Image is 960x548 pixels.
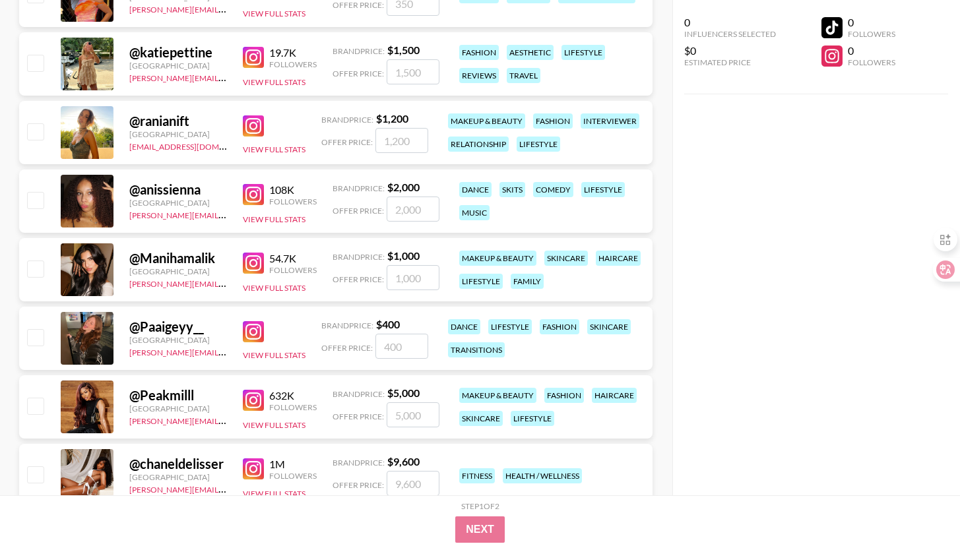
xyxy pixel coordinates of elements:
[596,251,641,266] div: haircare
[684,16,776,29] div: 0
[511,411,554,426] div: lifestyle
[684,29,776,39] div: Influencers Selected
[243,350,305,360] button: View Full Stats
[243,184,264,205] img: Instagram
[533,113,573,129] div: fashion
[587,319,631,334] div: skincare
[129,139,262,152] a: [EMAIL_ADDRESS][DOMAIN_NAME]
[333,252,385,262] span: Brand Price:
[387,455,420,468] strong: $ 9,600
[333,274,384,284] span: Offer Price:
[387,59,439,84] input: 1,500
[333,480,384,490] span: Offer Price:
[387,249,420,262] strong: $ 1,000
[129,181,227,198] div: @ anissienna
[387,197,439,222] input: 2,000
[129,2,387,15] a: [PERSON_NAME][EMAIL_ADDRESS][PERSON_NAME][DOMAIN_NAME]
[243,47,264,68] img: Instagram
[321,137,373,147] span: Offer Price:
[243,390,264,411] img: Instagram
[333,69,384,78] span: Offer Price:
[243,144,305,154] button: View Full Stats
[129,250,227,266] div: @ Manihamalik
[129,413,325,426] a: [PERSON_NAME][EMAIL_ADDRESS][DOMAIN_NAME]
[511,274,544,289] div: family
[894,482,944,532] iframe: Drift Widget Chat Controller
[129,129,227,139] div: [GEOGRAPHIC_DATA]
[321,115,373,125] span: Brand Price:
[533,182,573,197] div: comedy
[129,387,227,404] div: @ Peakmilll
[387,44,420,56] strong: $ 1,500
[488,319,532,334] div: lifestyle
[129,71,325,83] a: [PERSON_NAME][EMAIL_ADDRESS][DOMAIN_NAME]
[129,113,227,129] div: @ ranianift
[269,458,317,471] div: 1M
[459,411,503,426] div: skincare
[243,321,264,342] img: Instagram
[129,276,387,289] a: [PERSON_NAME][EMAIL_ADDRESS][PERSON_NAME][DOMAIN_NAME]
[243,458,264,479] img: Instagram
[540,319,579,334] div: fashion
[581,113,639,129] div: interviewer
[333,411,384,421] span: Offer Price:
[684,57,776,67] div: Estimated Price
[243,283,305,293] button: View Full Stats
[269,183,317,197] div: 108K
[129,482,325,495] a: [PERSON_NAME][EMAIL_ADDRESS][DOMAIN_NAME]
[129,345,325,357] a: [PERSON_NAME][EMAIL_ADDRESS][DOMAIN_NAME]
[544,388,584,403] div: fashion
[375,334,428,359] input: 400
[243,9,305,18] button: View Full Stats
[544,251,588,266] div: skincare
[129,472,227,482] div: [GEOGRAPHIC_DATA]
[243,420,305,430] button: View Full Stats
[375,128,428,153] input: 1,200
[592,388,637,403] div: haircare
[376,318,400,330] strong: $ 400
[507,68,540,83] div: travel
[387,471,439,496] input: 9,600
[129,319,227,335] div: @ Paaigeyy__
[684,44,776,57] div: $0
[243,214,305,224] button: View Full Stats
[581,182,625,197] div: lifestyle
[269,389,317,402] div: 632K
[333,206,384,216] span: Offer Price:
[129,404,227,413] div: [GEOGRAPHIC_DATA]
[269,402,317,412] div: Followers
[129,61,227,71] div: [GEOGRAPHIC_DATA]
[376,112,408,125] strong: $ 1,200
[448,342,505,357] div: transitions
[129,456,227,472] div: @ chaneldelisser
[269,265,317,275] div: Followers
[459,68,499,83] div: reviews
[129,335,227,345] div: [GEOGRAPHIC_DATA]
[321,343,373,353] span: Offer Price:
[387,402,439,427] input: 5,000
[448,137,509,152] div: relationship
[269,197,317,206] div: Followers
[333,389,385,399] span: Brand Price:
[517,137,560,152] div: lifestyle
[333,183,385,193] span: Brand Price:
[129,266,227,276] div: [GEOGRAPHIC_DATA]
[387,265,439,290] input: 1,000
[561,45,605,60] div: lifestyle
[321,320,373,330] span: Brand Price:
[129,44,227,61] div: @ katiepettine
[269,252,317,265] div: 54.7K
[848,16,895,29] div: 0
[333,46,385,56] span: Brand Price:
[507,45,554,60] div: aesthetic
[459,182,492,197] div: dance
[243,489,305,499] button: View Full Stats
[129,208,325,220] a: [PERSON_NAME][EMAIL_ADDRESS][DOMAIN_NAME]
[459,274,503,289] div: lifestyle
[129,198,227,208] div: [GEOGRAPHIC_DATA]
[269,46,317,59] div: 19.7K
[848,44,895,57] div: 0
[269,471,317,481] div: Followers
[503,468,582,483] div: health / wellness
[243,115,264,137] img: Instagram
